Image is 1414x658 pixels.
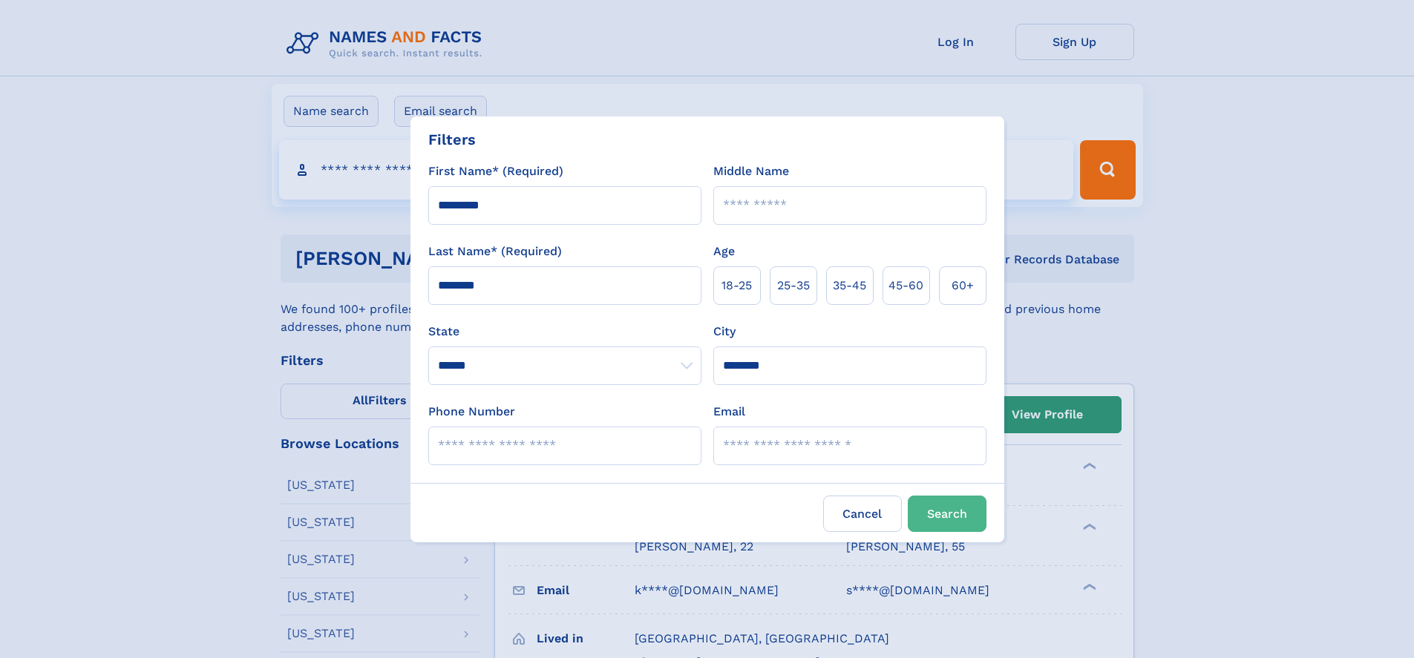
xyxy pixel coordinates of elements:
[713,162,789,180] label: Middle Name
[713,243,735,260] label: Age
[428,128,476,151] div: Filters
[952,277,974,295] span: 60+
[823,496,902,532] label: Cancel
[833,277,866,295] span: 35‑45
[908,496,986,532] button: Search
[888,277,923,295] span: 45‑60
[713,403,745,421] label: Email
[428,243,562,260] label: Last Name* (Required)
[428,162,563,180] label: First Name* (Required)
[428,323,701,340] label: State
[428,403,515,421] label: Phone Number
[713,323,736,340] label: City
[721,277,752,295] span: 18‑25
[777,277,810,295] span: 25‑35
